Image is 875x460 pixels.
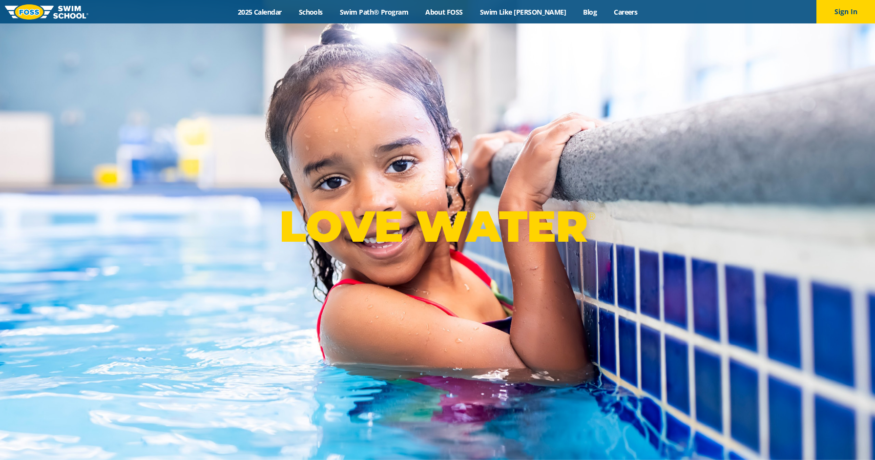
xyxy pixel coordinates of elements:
a: Swim Path® Program [331,7,417,17]
a: Careers [605,7,646,17]
a: Swim Like [PERSON_NAME] [471,7,575,17]
a: Blog [575,7,605,17]
a: Schools [290,7,331,17]
a: About FOSS [417,7,472,17]
a: 2025 Calendar [229,7,290,17]
img: FOSS Swim School Logo [5,4,88,20]
sup: ® [587,210,595,222]
p: LOVE WATER [279,200,595,252]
